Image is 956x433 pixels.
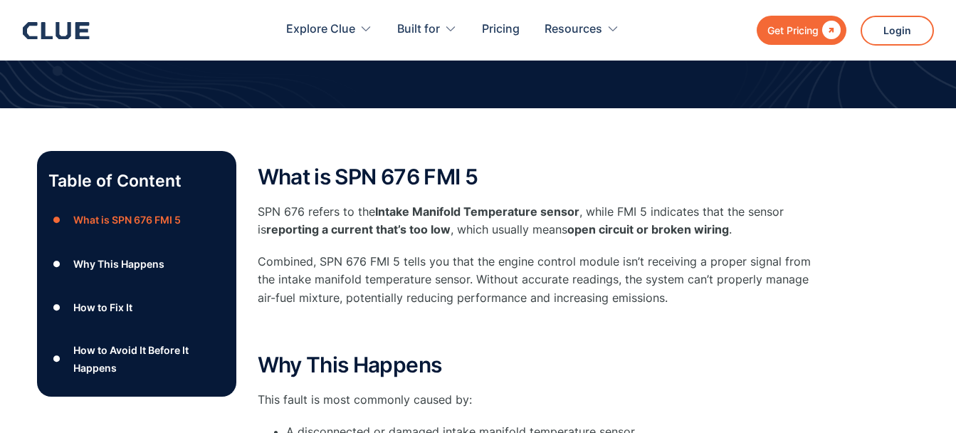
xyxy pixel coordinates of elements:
a: ●How to Avoid It Before It Happens [48,341,225,377]
h2: What is SPN 676 FMI 5 [258,165,827,189]
div: What is SPN 676 FMI 5 [73,211,181,229]
strong: reporting a current that’s too low [266,222,451,236]
div: Built for [397,7,440,52]
p: Combined, SPN 676 FMI 5 tells you that the engine control module isn’t receiving a proper signal ... [258,253,827,307]
div: ● [48,253,65,274]
a: ●How to Fix It [48,297,225,318]
h2: Why This Happens [258,353,827,377]
div: Resources [545,7,619,52]
a: Pricing [482,7,520,52]
div: Built for [397,7,457,52]
div: ● [48,297,65,318]
div: Get Pricing [767,21,819,39]
div: ● [48,348,65,370]
div: Explore Clue [286,7,355,52]
a: Login [861,16,934,46]
a: ●Why This Happens [48,253,225,274]
div: How to Fix It [73,298,132,316]
div:  [819,21,841,39]
strong: open circuit or broken wiring [567,222,729,236]
a: ●What is SPN 676 FMI 5 [48,209,225,231]
p: Table of Content [48,169,225,192]
a: Get Pricing [757,16,846,45]
div: How to Avoid It Before It Happens [73,341,224,377]
div: ● [48,209,65,231]
p: This fault is most commonly caused by: [258,391,827,409]
div: Why This Happens [73,255,164,273]
strong: Intake Manifold Temperature sensor [375,204,579,219]
div: Resources [545,7,602,52]
p: ‍ [258,321,827,339]
div: Explore Clue [286,7,372,52]
p: SPN 676 refers to the , while FMI 5 indicates that the sensor is , which usually means . [258,203,827,239]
